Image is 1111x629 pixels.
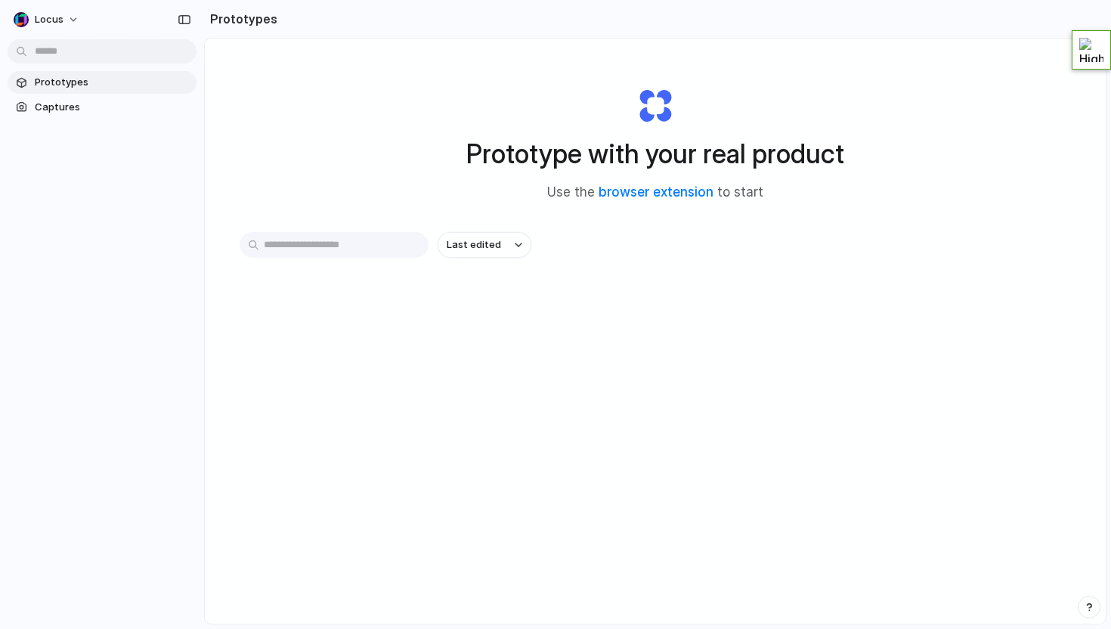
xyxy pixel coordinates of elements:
span: Locus [35,12,63,27]
button: Last edited [438,232,531,258]
span: Prototypes [35,75,190,90]
img: Highperformr Logo [1079,38,1103,62]
span: Captures [35,100,190,115]
a: browser extension [599,184,713,200]
button: Locus [8,8,87,32]
a: Captures [8,96,197,119]
h1: Prototype with your real product [466,134,844,174]
a: Prototypes [8,71,197,94]
span: Last edited [447,237,501,253]
span: Use the to start [547,183,763,203]
h2: Prototypes [204,10,277,28]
